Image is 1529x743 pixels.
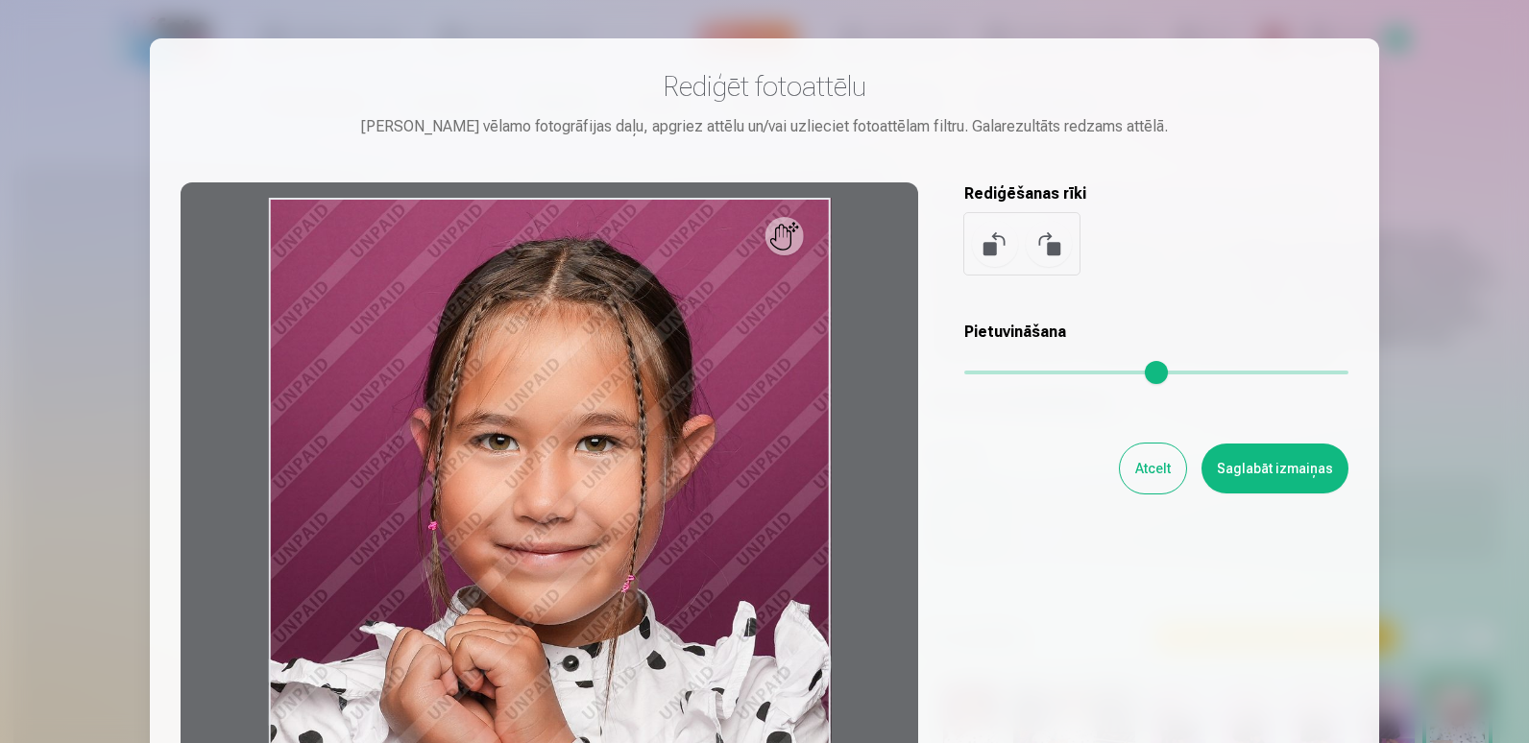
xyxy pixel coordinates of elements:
[1201,443,1348,493] button: Saglabāt izmaiņas
[1120,443,1186,493] button: Atcelt
[181,69,1348,104] h3: Rediģēt fotoattēlu
[181,115,1348,138] div: [PERSON_NAME] vēlamo fotogrāfijas daļu, apgriez attēlu un/vai uzlieciet fotoattēlam filtru. Galar...
[964,182,1348,205] h5: Rediģēšanas rīki
[964,321,1348,344] h5: Pietuvināšana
